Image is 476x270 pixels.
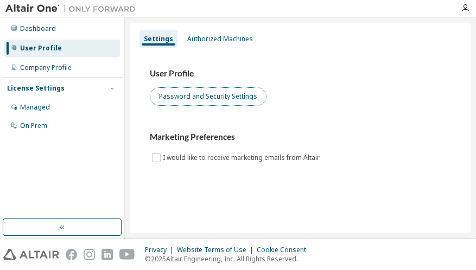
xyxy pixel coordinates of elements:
img: facebook.svg [66,249,77,260]
div: Privacy [145,246,177,254]
div: User Profile [20,44,62,53]
div: Authorized Machines [187,35,253,43]
div: On Prem [20,121,47,130]
img: Altair One [5,3,141,14]
img: linkedin.svg [101,249,113,260]
img: instagram.svg [84,249,95,260]
div: Managed [20,103,50,112]
img: altair_logo.svg [3,249,59,260]
label: I would like to receive marketing emails from Altair [163,151,322,164]
div: Settings [144,35,173,43]
div: Cookie Consent [257,246,313,254]
h3: User Profile [150,68,451,79]
div: Website Terms of Use [177,246,257,254]
p: © 2025 Altair Engineering, Inc. All Rights Reserved. [145,254,313,263]
div: Company Profile [20,63,72,72]
img: youtube.svg [119,249,135,260]
h3: Marketing Preferences [150,132,451,143]
button: Password and Security Settings [150,87,266,106]
div: License Settings [7,84,65,93]
div: Dashboard [20,24,56,33]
